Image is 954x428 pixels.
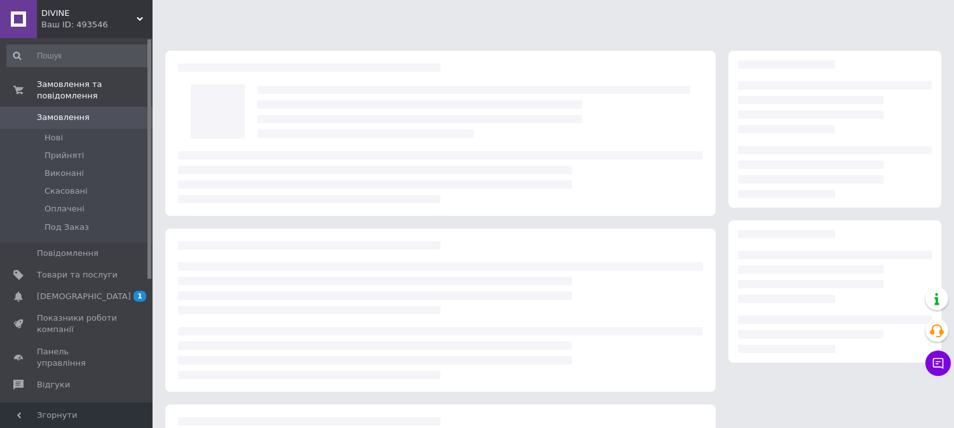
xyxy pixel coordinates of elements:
span: Товари та послуги [37,269,118,281]
button: Чат з покупцем [925,351,951,376]
span: Відгуки [37,379,70,391]
span: DIVINE [41,8,137,19]
span: Показники роботи компанії [37,312,118,335]
span: Прийняті [44,150,84,161]
span: Под Заказ [44,222,89,233]
span: Замовлення [37,112,90,123]
span: Виконані [44,168,84,179]
input: Пошук [6,44,150,67]
span: Покупці [37,401,71,412]
span: [DEMOGRAPHIC_DATA] [37,291,131,302]
span: Нові [44,132,63,144]
span: Оплачені [44,203,85,215]
span: Замовлення та повідомлення [37,79,153,102]
div: Ваш ID: 493546 [41,19,153,30]
span: Повідомлення [37,248,99,259]
span: 1 [133,291,146,302]
span: Панель управління [37,346,118,369]
span: Скасовані [44,185,88,197]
